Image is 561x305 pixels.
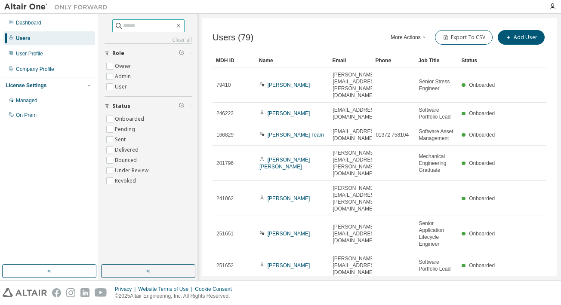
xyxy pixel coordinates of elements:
div: Status [461,54,497,67]
span: Clear filter [179,50,184,57]
span: 251652 [216,262,234,269]
label: Revoked [115,176,138,186]
label: Delivered [115,145,140,155]
button: Status [105,97,192,116]
span: Senior Application Lifecycle Engineer [419,220,454,247]
div: Dashboard [16,19,41,26]
span: Clear filter [179,103,184,110]
label: Pending [115,124,137,134]
span: Onboarded [469,82,495,88]
div: On Prem [16,112,37,119]
span: 79410 [216,82,231,88]
span: Onboarded [469,110,495,116]
label: User [115,82,129,92]
span: Status [112,103,130,110]
span: [PERSON_NAME][EMAIL_ADDRESS][PERSON_NAME][DOMAIN_NAME] [333,71,379,99]
p: © 2025 Altair Engineering, Inc. All Rights Reserved. [115,293,237,300]
span: [PERSON_NAME][EMAIL_ADDRESS][PERSON_NAME][DOMAIN_NAME] [333,149,379,177]
label: Owner [115,61,133,71]
span: Onboarded [469,195,495,201]
div: Company Profile [16,66,54,73]
a: [PERSON_NAME] [268,262,310,268]
label: Under Review [115,165,150,176]
button: Role [105,44,192,63]
span: Software Portfolio Lead [419,259,454,272]
img: linkedin.svg [80,288,89,297]
span: 241062 [216,195,234,202]
label: Bounced [115,155,139,165]
div: Managed [16,97,37,104]
span: Role [112,50,124,57]
div: License Settings [6,82,46,89]
a: Clear all [105,37,192,43]
div: User Profile [16,50,43,57]
img: instagram.svg [66,288,75,297]
div: Email [332,54,368,67]
a: [PERSON_NAME] Team [268,132,324,138]
span: Senior Stress Engineer [419,78,454,92]
span: 251651 [216,230,234,237]
span: Onboarded [469,231,495,237]
div: Privacy [115,286,138,293]
a: [PERSON_NAME] [268,110,310,116]
div: Website Terms of Use [138,286,195,293]
span: [PERSON_NAME][EMAIL_ADDRESS][DOMAIN_NAME] [333,255,379,276]
span: Mechanical Engineering Graduate [419,153,454,174]
img: facebook.svg [52,288,61,297]
button: Add User [498,30,545,45]
button: More Actions [388,30,430,45]
span: Onboarded [469,132,495,138]
span: Onboarded [469,160,495,166]
label: Admin [115,71,133,82]
a: [PERSON_NAME] [268,195,310,201]
span: Onboarded [469,262,495,268]
a: [PERSON_NAME] [268,231,310,237]
span: Software Asset Management [419,128,454,142]
div: Name [259,54,325,67]
span: Users (79) [213,33,253,43]
span: 01372 758104 [376,131,409,138]
img: youtube.svg [95,288,107,297]
span: 201796 [216,160,234,167]
div: Phone [375,54,411,67]
div: Job Title [418,54,454,67]
label: Onboarded [115,114,146,124]
div: Cookie Consent [195,286,237,293]
span: [EMAIL_ADDRESS][DOMAIN_NAME] [333,107,379,120]
img: altair_logo.svg [3,288,47,297]
span: [PERSON_NAME][EMAIL_ADDRESS][DOMAIN_NAME] [333,223,379,244]
span: 166829 [216,131,234,138]
div: Users [16,35,30,42]
label: Sent [115,134,127,145]
a: [PERSON_NAME] [268,82,310,88]
img: Altair One [4,3,112,11]
span: 246222 [216,110,234,117]
button: Export To CSV [435,30,493,45]
span: [EMAIL_ADDRESS][DOMAIN_NAME] [333,128,379,142]
div: MDH ID [216,54,252,67]
a: [PERSON_NAME] [PERSON_NAME] [259,157,310,170]
span: Software Portfolio Lead [419,107,454,120]
span: [PERSON_NAME][EMAIL_ADDRESS][PERSON_NAME][DOMAIN_NAME] [333,185,379,212]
